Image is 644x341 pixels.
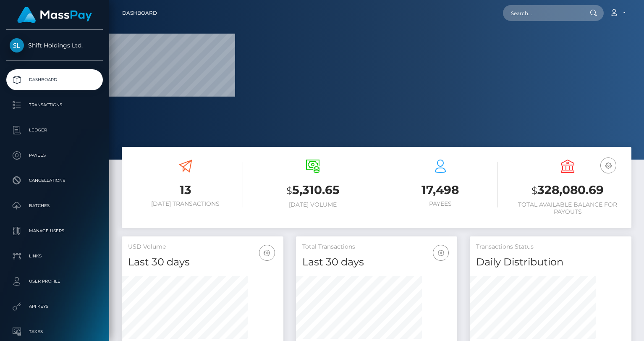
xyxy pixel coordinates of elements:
[6,220,103,241] a: Manage Users
[531,185,537,197] small: $
[10,73,99,86] p: Dashboard
[6,271,103,292] a: User Profile
[10,124,99,136] p: Ledger
[10,250,99,262] p: Links
[6,170,103,191] a: Cancellations
[476,255,625,270] h4: Daily Distribution
[6,145,103,166] a: Payees
[256,201,371,208] h6: [DATE] Volume
[10,38,24,52] img: Shift Holdings Ltd.
[128,200,243,207] h6: [DATE] Transactions
[6,120,103,141] a: Ledger
[128,255,277,270] h4: Last 30 days
[10,275,99,288] p: User Profile
[128,243,277,251] h5: USD Volume
[6,42,103,49] span: Shift Holdings Ltd.
[10,99,99,111] p: Transactions
[6,195,103,216] a: Batches
[10,325,99,338] p: Taxes
[286,185,292,197] small: $
[302,255,451,270] h4: Last 30 days
[476,243,625,251] h5: Transactions Status
[510,182,626,199] h3: 328,080.69
[302,243,451,251] h5: Total Transactions
[10,225,99,237] p: Manage Users
[10,199,99,212] p: Batches
[10,174,99,187] p: Cancellations
[503,5,582,21] input: Search...
[6,296,103,317] a: API Keys
[256,182,371,199] h3: 5,310.65
[6,246,103,267] a: Links
[6,69,103,90] a: Dashboard
[10,300,99,313] p: API Keys
[17,7,92,23] img: MassPay Logo
[510,201,626,215] h6: Total Available Balance for Payouts
[122,4,157,22] a: Dashboard
[383,182,498,198] h3: 17,498
[128,182,243,198] h3: 13
[10,149,99,162] p: Payees
[383,200,498,207] h6: Payees
[6,94,103,115] a: Transactions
